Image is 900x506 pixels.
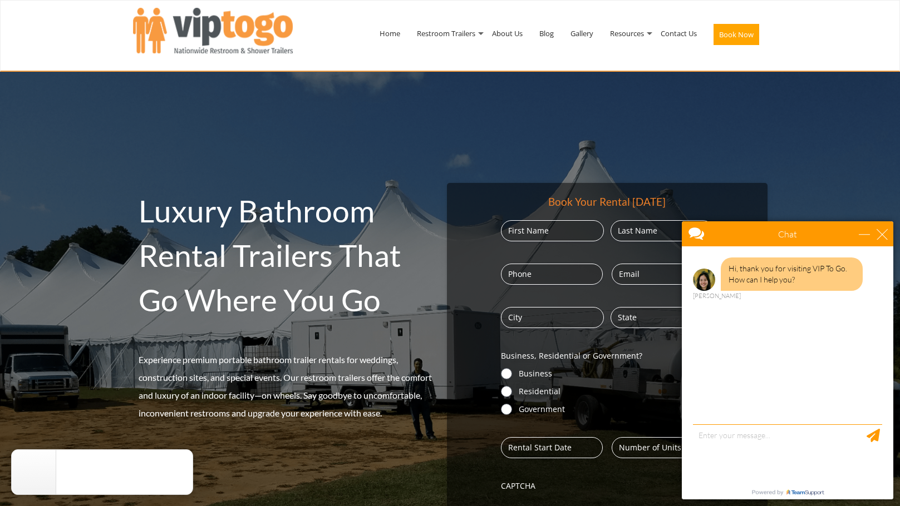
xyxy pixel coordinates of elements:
input: Email [612,264,714,285]
div: Book Your Rental [DATE] [548,194,666,209]
a: Contact Us [652,4,705,62]
a: About Us [484,4,531,62]
input: Phone [501,264,603,285]
iframe: Live Chat Box [675,215,900,506]
input: Number of Units [612,437,714,458]
a: Restroom Trailers [409,4,484,62]
label: Government [519,404,714,415]
img: VIPTOGO [133,8,293,53]
button: Book Now [714,24,759,45]
h2: Luxury Bathroom Rental Trailers That Go Where You Go [139,188,442,322]
input: City [501,307,604,328]
a: Book Now [705,4,768,69]
input: Rental Start Date [501,437,603,458]
input: First Name [501,220,604,241]
a: Home [371,4,409,62]
input: Last Name [611,220,714,241]
label: CAPTCHA [501,480,714,492]
a: Resources [602,4,652,62]
a: Blog [531,4,562,62]
label: Residential [519,386,714,397]
input: State [611,307,714,328]
span: Experience premium portable bathroom trailer rentals for weddings, construction sites, and specia... [139,354,432,418]
a: Gallery [562,4,602,62]
label: Business [519,368,714,379]
legend: Business, Residential or Government? [501,350,642,361]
